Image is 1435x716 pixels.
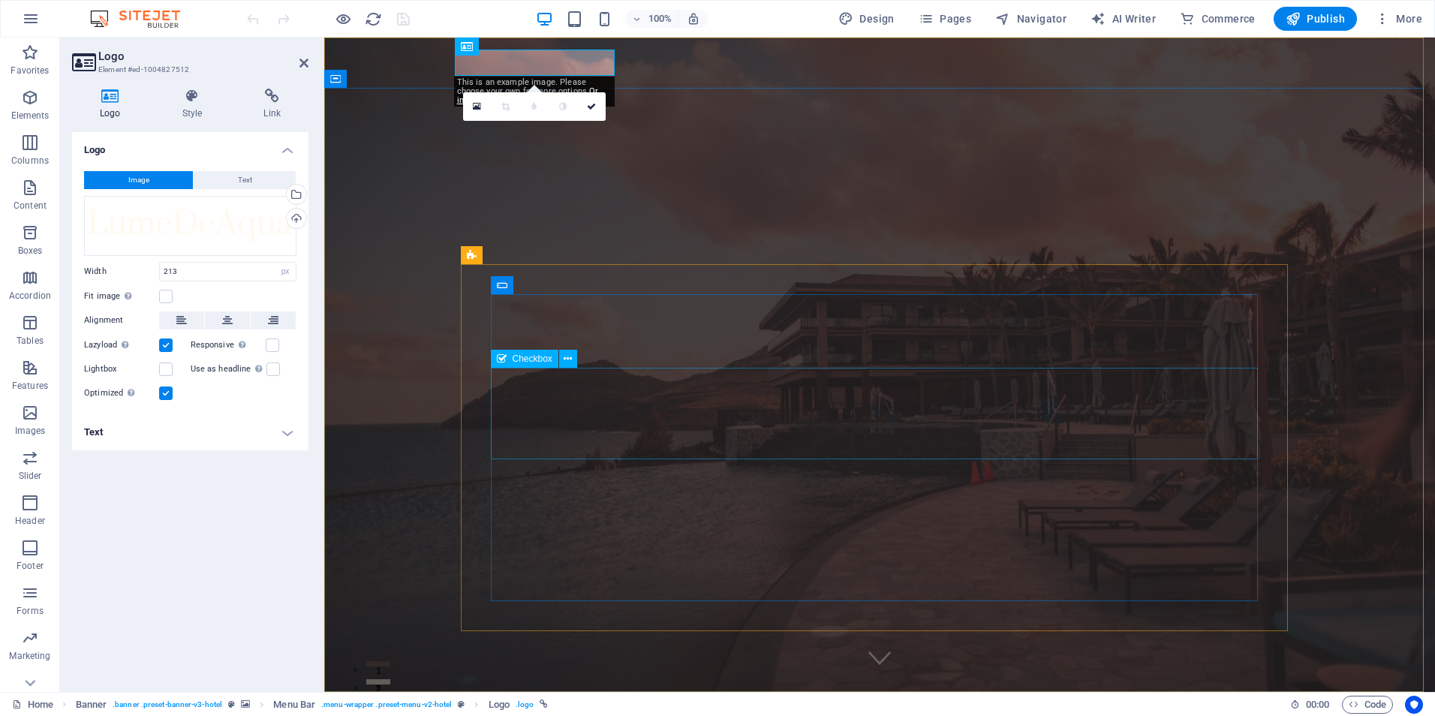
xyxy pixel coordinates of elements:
[76,696,107,714] span: Click to select. Double-click to edit
[832,7,901,31] button: Design
[1369,7,1428,31] button: More
[513,354,552,363] span: Checkbox
[76,696,549,714] nav: breadcrumb
[492,92,520,121] a: Crop mode
[9,290,51,302] p: Accordion
[191,336,266,354] label: Responsive
[84,311,159,329] label: Alignment
[334,10,352,28] button: Click here to leave preview mode and continue editing
[15,515,45,527] p: Header
[12,380,48,392] p: Features
[11,155,49,167] p: Columns
[454,77,615,107] div: This is an example image. Please choose your own for more options.
[1349,696,1386,714] span: Code
[241,700,250,708] i: This element contains a background
[98,63,278,77] h3: Element #ed-1004827512
[1316,699,1319,710] span: :
[687,12,700,26] i: On resize automatically adjust zoom level to fit chosen device.
[128,171,149,189] span: Image
[995,11,1066,26] span: Navigator
[84,267,159,275] label: Width
[19,470,42,482] p: Slider
[113,696,222,714] span: . banner .preset-banner-v3-hotel
[457,86,599,105] a: Or import this image
[84,336,159,354] label: Lazyload
[549,92,577,121] a: Greyscale
[463,92,492,121] a: Select files from the file manager, stock photos, or upload file(s)
[12,696,53,714] a: Click to cancel selection. Double-click to open Pages
[989,7,1072,31] button: Navigator
[1290,696,1330,714] h6: Session time
[17,605,44,617] p: Forms
[14,200,47,212] p: Content
[365,11,382,28] i: Reload page
[540,700,548,708] i: This element is linked
[98,50,308,63] h2: Logo
[238,171,252,189] span: Text
[1342,696,1393,714] button: Code
[72,89,155,120] h4: Logo
[72,414,308,450] h4: Text
[1085,7,1162,31] button: AI Writer
[17,335,44,347] p: Tables
[9,650,50,662] p: Marketing
[1405,696,1423,714] button: Usercentrics
[1180,11,1256,26] span: Commerce
[838,11,895,26] span: Design
[489,696,510,714] span: Click to select. Double-click to edit
[577,92,606,121] a: Confirm ( Ctrl ⏎ )
[155,89,236,120] h4: Style
[11,65,49,77] p: Favorites
[236,89,308,120] h4: Link
[1174,7,1262,31] button: Commerce
[72,132,308,159] h4: Logo
[42,624,66,629] button: 1
[11,110,50,122] p: Elements
[516,696,534,714] span: . logo
[84,171,193,189] button: Image
[321,696,452,714] span: . menu-wrapper .preset-menu-v2-hotel
[648,10,672,28] h6: 100%
[84,287,159,305] label: Fit image
[191,360,266,378] label: Use as headline
[84,360,159,378] label: Lightbox
[273,696,315,714] span: Click to select. Double-click to edit
[364,10,382,28] button: reload
[919,11,971,26] span: Pages
[1306,696,1329,714] span: 00 00
[1286,11,1345,26] span: Publish
[84,384,159,402] label: Optimized
[625,10,678,28] button: 100%
[1375,11,1422,26] span: More
[1274,7,1357,31] button: Publish
[84,196,296,256] div: LumeDeAqua.png
[17,560,44,572] p: Footer
[458,700,465,708] i: This element is a customizable preset
[194,171,296,189] button: Text
[832,7,901,31] div: Design (Ctrl+Alt+Y)
[228,700,235,708] i: This element is a customizable preset
[913,7,977,31] button: Pages
[86,10,199,28] img: Editor Logo
[18,245,43,257] p: Boxes
[15,425,46,437] p: Images
[42,642,66,647] button: 2
[520,92,549,121] a: Blur
[1091,11,1156,26] span: AI Writer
